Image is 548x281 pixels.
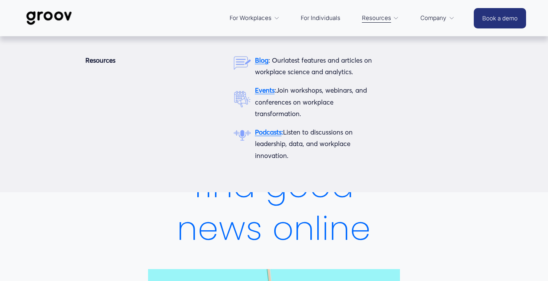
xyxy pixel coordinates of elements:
p: Join workshops, webinars, and conferences on workplace transformation. [255,85,378,120]
span: Resources [362,13,391,23]
a: folder dropdown [358,9,403,27]
strong: Resources [85,56,115,64]
a: For Individuals [297,9,344,27]
span: : Our [268,56,283,64]
span: Company [420,13,446,23]
span: For Workplaces [230,13,272,23]
a: Book a demo [474,8,526,28]
a: folder dropdown [416,9,458,27]
a: Events [255,86,275,94]
a: folder dropdown [226,9,283,27]
span: : [275,86,276,94]
a: Blog [255,56,268,64]
p: latest features and articles on workplace science and analytics. [255,55,378,78]
img: Groov | Workplace Science Platform | Unlock Performance | Drive Results [22,5,76,31]
strong: : [281,128,283,136]
a: Podcasts [255,128,281,136]
p: Listen to discussions on leadership, data, and workplace innovation. [255,126,378,162]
